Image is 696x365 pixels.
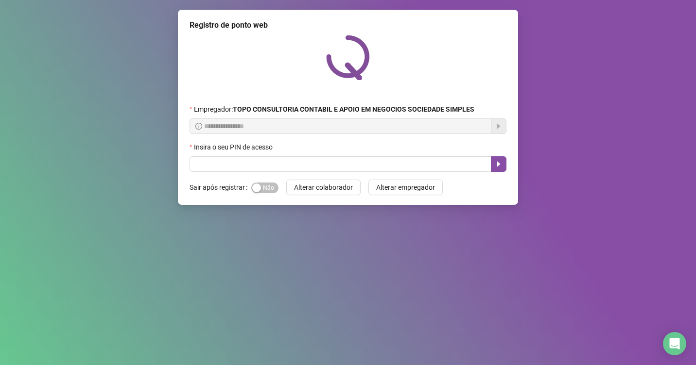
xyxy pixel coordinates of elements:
[194,104,474,115] span: Empregador :
[495,160,503,168] span: caret-right
[190,19,506,31] div: Registro de ponto web
[190,142,279,152] label: Insira o seu PIN de acesso
[195,123,202,130] span: info-circle
[368,180,443,195] button: Alterar empregador
[190,180,251,195] label: Sair após registrar
[376,182,435,193] span: Alterar empregador
[326,35,370,80] img: QRPoint
[286,180,361,195] button: Alterar colaborador
[233,105,474,113] strong: TOPO CONSULTORIA CONTABIL E APOIO EM NEGOCIOS SOCIEDADE SIMPLES
[663,332,686,355] div: Open Intercom Messenger
[294,182,353,193] span: Alterar colaborador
